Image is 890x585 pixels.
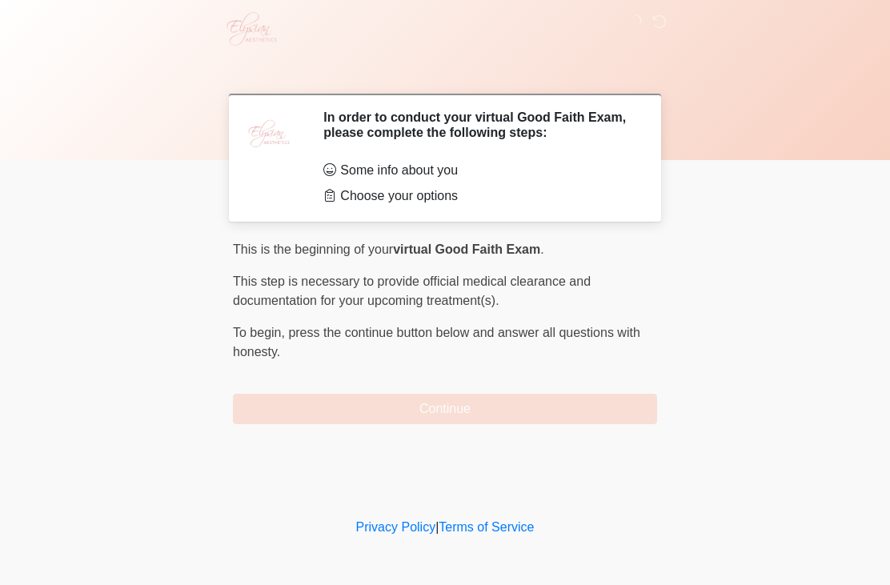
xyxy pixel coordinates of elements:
span: This step is necessary to provide official medical clearance and documentation for your upcoming ... [233,274,591,307]
span: This is the beginning of your [233,242,393,256]
button: Continue [233,394,657,424]
li: Choose your options [323,186,633,206]
a: Terms of Service [439,520,534,534]
h1: ‎ ‎ ‎ ‎ [221,58,669,87]
a: Privacy Policy [356,520,436,534]
strong: virtual Good Faith Exam [393,242,540,256]
span: To begin, [233,326,288,339]
li: Some info about you [323,161,633,180]
img: Agent Avatar [245,110,293,158]
img: Elysian Aesthetics Logo [217,12,284,46]
h2: In order to conduct your virtual Good Faith Exam, please complete the following steps: [323,110,633,140]
a: | [435,520,439,534]
span: . [540,242,543,256]
span: press the continue button below and answer all questions with honesty. [233,326,640,359]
